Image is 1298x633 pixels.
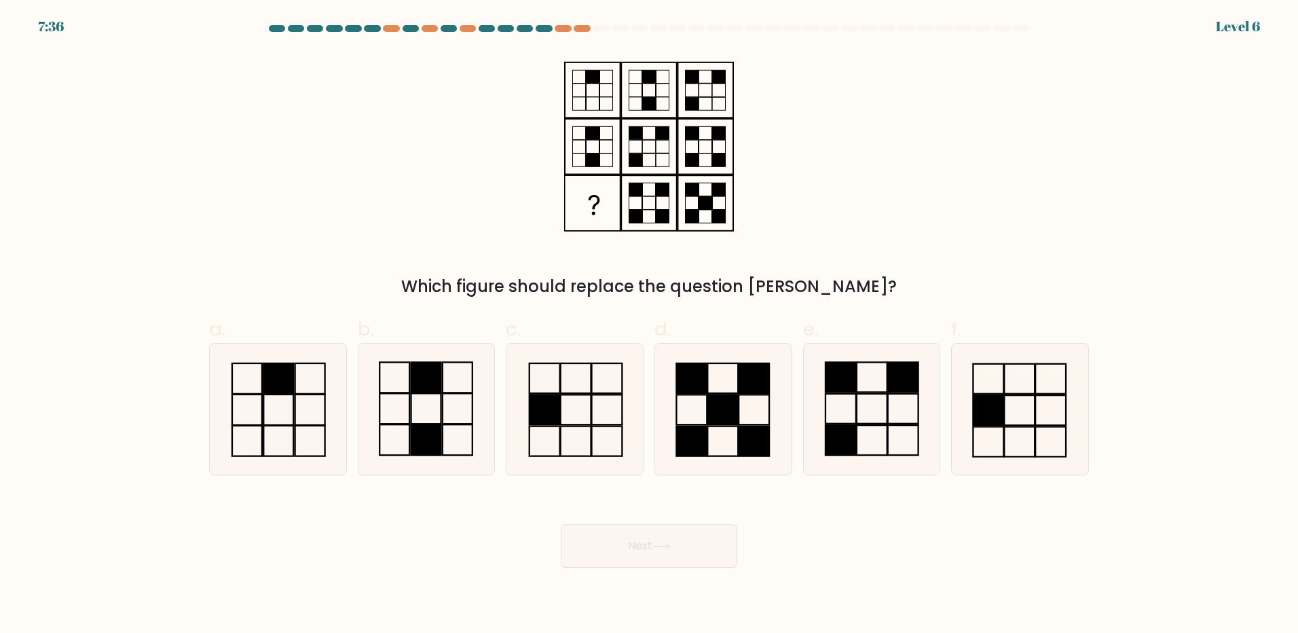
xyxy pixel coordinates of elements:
[358,316,374,342] span: b.
[217,274,1081,299] div: Which figure should replace the question [PERSON_NAME]?
[209,316,225,342] span: a.
[38,16,64,37] div: 7:36
[561,524,737,568] button: Next
[506,316,521,342] span: c.
[1216,16,1260,37] div: Level 6
[803,316,818,342] span: e.
[654,316,671,342] span: d.
[951,316,961,342] span: f.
